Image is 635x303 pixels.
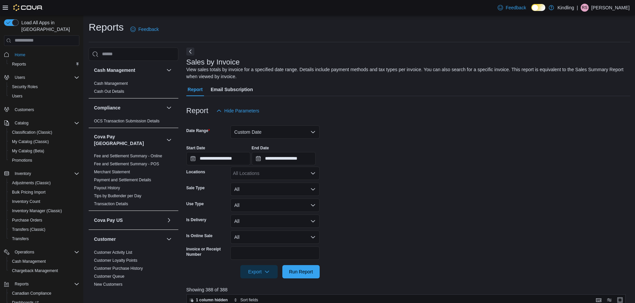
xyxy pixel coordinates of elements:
span: Export [244,265,274,278]
h3: Report [186,107,208,115]
a: Reports [9,60,29,68]
a: Promotions [9,156,35,164]
button: Chargeback Management [7,266,82,275]
button: My Catalog (Classic) [7,137,82,146]
span: Hide Parameters [224,107,259,114]
span: Transfers [9,235,79,243]
span: Classification (Classic) [12,130,52,135]
div: rodri sandoval [581,4,589,12]
a: Tips by Budtender per Day [94,194,141,198]
span: Inventory Manager (Classic) [12,208,62,214]
span: Purchase Orders [9,216,79,224]
a: Fee and Settlement Summary - Online [94,154,162,158]
span: 1 column hidden [196,297,228,303]
span: Run Report [289,268,313,275]
button: Export [240,265,278,278]
span: Bulk Pricing Import [12,190,46,195]
span: Canadian Compliance [12,291,51,296]
span: Catalog [12,119,79,127]
button: Customers [1,105,82,114]
span: Catalog [15,120,28,126]
span: Customers [12,105,79,114]
button: Customer [165,235,173,243]
button: Cova Pay US [94,217,164,224]
span: Users [12,74,79,81]
button: Classification (Classic) [7,128,82,137]
a: Inventory Manager (Classic) [9,207,65,215]
a: Merchant Statement [94,170,130,174]
span: Chargeback Management [9,267,79,275]
button: Transfers (Classic) [7,225,82,234]
h3: Customer [94,236,116,242]
span: Inventory Manager (Classic) [9,207,79,215]
span: Transfers (Classic) [12,227,45,232]
div: Compliance [89,117,178,128]
span: Operations [15,249,34,255]
button: Reports [7,60,82,69]
h1: Reports [89,21,124,34]
label: Locations [186,169,205,175]
a: Home [12,51,28,59]
a: Adjustments (Classic) [9,179,53,187]
button: Catalog [12,119,31,127]
a: Customer Loyalty Points [94,258,137,263]
span: Transfers [12,236,29,241]
button: Reports [1,279,82,289]
span: Feedback [138,26,159,33]
button: Cash Management [7,257,82,266]
span: Payment and Settlement Details [94,177,151,183]
a: Transfers (Classic) [9,226,48,233]
a: Feedback [495,1,529,14]
button: Transfers [7,234,82,243]
span: Reports [9,60,79,68]
a: Transaction Details [94,202,128,206]
button: All [230,230,320,244]
a: OCS Transaction Submission Details [94,119,160,123]
span: Reports [12,280,79,288]
button: Compliance [165,104,173,112]
span: Transfers (Classic) [9,226,79,233]
a: Payout History [94,186,120,190]
span: Reports [15,281,29,287]
label: Start Date [186,145,205,151]
span: Cash Management [12,259,46,264]
button: Inventory Count [7,197,82,206]
button: Purchase Orders [7,216,82,225]
a: Customer Activity List [94,250,132,255]
button: Bulk Pricing Import [7,188,82,197]
label: Sale Type [186,185,205,191]
button: All [230,199,320,212]
button: Canadian Compliance [7,289,82,298]
span: Inventory Count [12,199,40,204]
span: Adjustments (Classic) [12,180,51,186]
button: Promotions [7,156,82,165]
a: Transfers [9,235,31,243]
button: Hide Parameters [214,104,262,117]
button: Compliance [94,104,164,111]
button: Cash Management [94,67,164,74]
span: Load All Apps in [GEOGRAPHIC_DATA] [19,19,79,33]
button: Cova Pay [GEOGRAPHIC_DATA] [165,136,173,144]
span: Bulk Pricing Import [9,188,79,196]
span: Promotions [12,158,32,163]
a: Customer Queue [94,274,124,279]
a: New Customers [94,282,122,287]
button: Home [1,50,82,60]
button: Custom Date [230,125,320,139]
a: Classification (Classic) [9,128,55,136]
h3: Cova Pay US [94,217,123,224]
span: Home [12,51,79,59]
span: Operations [12,248,79,256]
h3: Compliance [94,104,120,111]
button: All [230,215,320,228]
span: Cash Management [94,81,128,86]
div: Cova Pay [GEOGRAPHIC_DATA] [89,152,178,211]
label: Invoice or Receipt Number [186,246,228,257]
span: Customer Loyalty Points [94,258,137,263]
